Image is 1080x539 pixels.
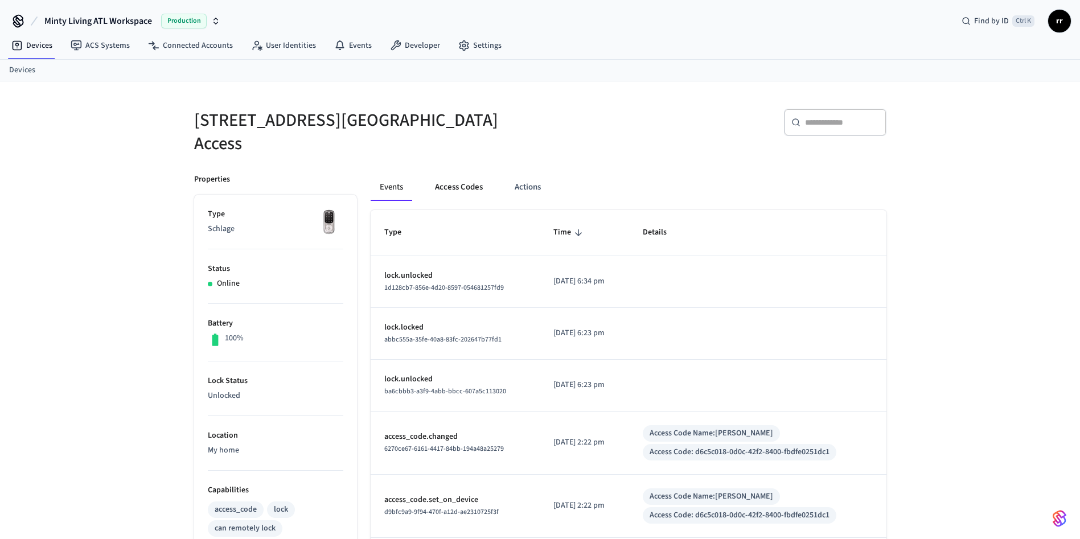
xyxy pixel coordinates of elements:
div: Access Code Name: [PERSON_NAME] [650,491,773,503]
p: Status [208,263,343,275]
p: Type [208,208,343,220]
p: Unlocked [208,390,343,402]
p: Properties [194,174,230,186]
span: rr [1049,11,1070,31]
span: d9bfc9a9-9f94-470f-a12d-ae2310725f3f [384,507,499,517]
span: Find by ID [974,15,1009,27]
p: Location [208,430,343,442]
div: Access Code: d6c5c018-0d0c-42f2-8400-fbdfe0251dc1 [650,446,829,458]
div: can remotely lock [215,522,276,534]
p: Battery [208,318,343,330]
a: ACS Systems [61,35,139,56]
p: [DATE] 2:22 pm [553,437,615,449]
button: rr [1048,10,1071,32]
div: ant example [371,174,886,201]
a: Connected Accounts [139,35,242,56]
p: Lock Status [208,375,343,387]
span: Ctrl K [1012,15,1034,27]
p: 100% [225,332,244,344]
h5: [STREET_ADDRESS][GEOGRAPHIC_DATA] Access [194,109,533,155]
p: Capabilities [208,484,343,496]
button: Events [371,174,412,201]
span: Production [161,14,207,28]
div: Find by IDCtrl K [952,11,1044,31]
span: ba6cbbb3-a3f9-4abb-bbcc-607a5c113020 [384,386,506,396]
span: Time [553,224,586,241]
p: Schlage [208,223,343,235]
p: [DATE] 6:34 pm [553,275,615,287]
p: [DATE] 2:22 pm [553,500,615,512]
p: [DATE] 6:23 pm [553,327,615,339]
span: Details [643,224,681,241]
div: Access Code: d6c5c018-0d0c-42f2-8400-fbdfe0251dc1 [650,509,829,521]
a: Devices [9,64,35,76]
span: abbc555a-35fe-40a8-83fc-202647b77fd1 [384,335,502,344]
p: [DATE] 6:23 pm [553,379,615,391]
p: Online [217,278,240,290]
p: lock.unlocked [384,270,527,282]
span: Minty Living ATL Workspace [44,14,152,28]
button: Actions [506,174,550,201]
p: My home [208,445,343,456]
a: Developer [381,35,449,56]
p: lock.unlocked [384,373,527,385]
a: Settings [449,35,511,56]
div: access_code [215,504,257,516]
a: Devices [2,35,61,56]
p: lock.locked [384,322,527,334]
div: Access Code Name: [PERSON_NAME] [650,427,773,439]
span: Type [384,224,416,241]
img: Yale Assure Touchscreen Wifi Smart Lock, Satin Nickel, Front [315,208,343,237]
span: 6270ce67-6161-4417-84bb-194a48a25279 [384,444,504,454]
button: Access Codes [426,174,492,201]
a: User Identities [242,35,325,56]
span: 1d128cb7-856e-4d20-8597-054681257fd9 [384,283,504,293]
p: access_code.changed [384,431,527,443]
img: SeamLogoGradient.69752ec5.svg [1053,509,1066,528]
div: lock [274,504,288,516]
p: access_code.set_on_device [384,494,527,506]
a: Events [325,35,381,56]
